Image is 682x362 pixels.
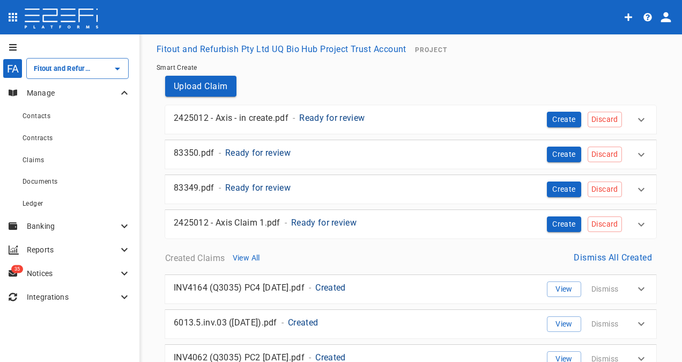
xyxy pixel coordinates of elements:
a: Smart Create [157,64,197,71]
p: Integrations [27,292,118,302]
button: View [547,281,581,297]
button: Create [547,216,581,232]
button: Dismiss [588,316,622,332]
p: - [293,112,295,124]
p: 2425012 - Axis Claim 1.pdf [174,216,280,229]
button: Dismiss [588,281,622,297]
div: FA [3,59,23,78]
p: Ready for review [225,147,291,159]
span: Contracts [23,134,53,142]
button: Fitout and Refurbish Pty Ltd UQ Bio Hub Project Trust Account [152,39,411,60]
button: View [547,316,581,332]
div: 6013.5.inv.03 ([DATE]).pdf-CreatedViewDismiss [165,310,656,338]
p: Ready for review [299,112,365,124]
p: Reports [27,244,118,255]
p: Banking [27,221,118,231]
p: - [285,216,287,229]
div: 2425012 - Axis Claim 1.pdf-Ready for reviewCreateDiscard [165,210,656,238]
p: 2425012 - Axis - in create.pdf [174,112,288,124]
p: Manage [27,88,118,98]
p: Created [288,316,318,329]
div: 2425012 - Axis - in create.pdf-Ready for reviewCreateDiscard [165,105,656,134]
p: 6013.5.inv.03 ([DATE]).pdf [174,316,277,329]
p: - [219,182,221,194]
div: 83349.pdf-Ready for reviewCreateDiscard [165,175,656,204]
p: INV4164 (Q3035) PC4 [DATE].pdf [174,281,305,294]
button: Create [547,147,581,162]
p: 83349.pdf [174,182,214,194]
nav: breadcrumb [157,64,665,71]
button: Discard [588,216,622,232]
div: 83350.pdf-Ready for reviewCreateDiscard [165,140,656,169]
input: Fitout and Refurbish Pty Ltd UQ Bio Hub Project Trust Account [31,63,94,74]
p: 83350.pdf [174,147,214,159]
span: Project [415,46,447,54]
button: Create [547,112,581,127]
span: Ledger [23,200,43,207]
button: Dismiss All Created [569,247,656,268]
button: Open [110,61,125,76]
p: - [219,147,221,159]
button: Discard [588,182,622,197]
span: Contacts [23,112,50,120]
p: Ready for review [291,216,357,229]
button: View All [229,251,263,265]
p: - [309,281,311,294]
p: Created Claims [165,252,225,264]
p: Ready for review [225,182,291,194]
div: INV4164 (Q3035) PC4 [DATE].pdf-CreatedViewDismiss [165,275,656,303]
p: - [281,316,284,329]
span: Claims [23,156,44,164]
button: Discard [588,112,622,127]
p: Notices [27,268,118,279]
button: Discard [588,147,622,162]
button: Upload Claim [165,76,236,97]
span: Documents [23,178,58,185]
button: Create [547,182,581,197]
p: Created [315,281,345,294]
span: 35 [11,265,23,273]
